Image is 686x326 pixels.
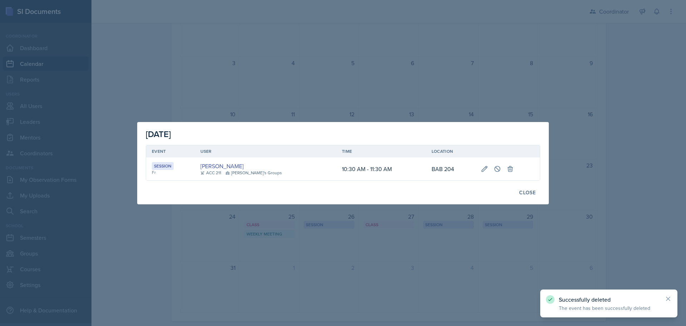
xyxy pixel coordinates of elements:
div: ACC 211 [200,170,221,176]
button: Close [514,186,540,199]
div: Close [519,190,536,195]
td: BAB 204 [426,157,475,180]
th: User [195,145,336,157]
th: Time [336,145,426,157]
a: [PERSON_NAME] [200,162,244,170]
th: Event [146,145,195,157]
div: Session [152,162,174,170]
p: The event has been successfully deleted [559,305,659,312]
div: [PERSON_NAME]'s Groups [225,170,282,176]
td: 10:30 AM - 11:30 AM [336,157,426,180]
p: Successfully deleted [559,296,659,303]
div: [DATE] [146,128,540,141]
div: Fr [152,169,189,176]
th: Location [426,145,475,157]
